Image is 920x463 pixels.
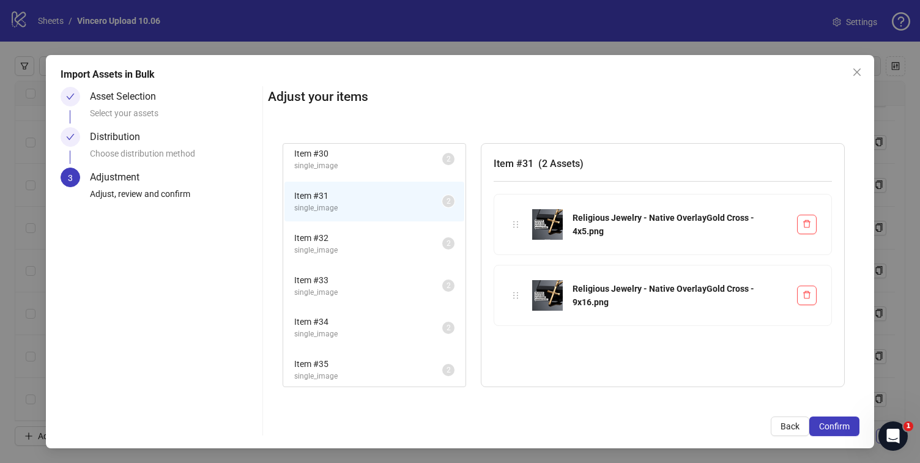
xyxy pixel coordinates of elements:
h3: Item # 31 [494,156,831,171]
div: Asset Selection [90,87,166,106]
span: 3 [68,173,73,183]
div: Religious Jewelry - Native OverlayGold Cross - 4x5.png [573,211,787,238]
span: holder [511,291,520,300]
sup: 2 [442,153,454,165]
button: Close [847,62,867,82]
sup: 2 [442,322,454,334]
div: holder [509,289,522,302]
span: ( 2 Assets ) [538,158,584,169]
span: Item # 34 [294,315,442,328]
button: Back [771,417,809,436]
span: 2 [447,324,451,332]
span: holder [511,220,520,229]
span: Back [781,421,799,431]
span: check [66,133,75,141]
span: single_image [294,202,442,214]
span: single_image [294,371,442,382]
span: 2 [447,197,451,206]
sup: 2 [442,195,454,207]
span: delete [803,220,811,228]
span: Item # 33 [294,273,442,287]
span: Confirm [819,421,850,431]
sup: 2 [442,280,454,292]
span: Item # 35 [294,357,442,371]
sup: 2 [442,237,454,250]
span: single_image [294,245,442,256]
div: Adjustment [90,168,149,187]
span: 2 [447,155,451,163]
div: Select your assets [90,106,258,127]
span: 2 [447,239,451,248]
span: check [66,92,75,101]
sup: 2 [442,364,454,376]
img: Religious Jewelry - Native OverlayGold Cross - 4x5.png [532,209,563,240]
span: single_image [294,287,442,298]
button: Delete [797,286,817,305]
div: Choose distribution method [90,147,258,168]
span: Item # 31 [294,189,442,202]
div: Import Assets in Bulk [61,67,859,82]
span: single_image [294,160,442,172]
img: Religious Jewelry - Native OverlayGold Cross - 9x16.png [532,280,563,311]
span: Item # 32 [294,231,442,245]
span: 2 [447,366,451,374]
span: Item # 30 [294,147,442,160]
span: single_image [294,328,442,340]
span: close [852,67,862,77]
button: Delete [797,215,817,234]
h2: Adjust your items [268,87,859,107]
button: Confirm [809,417,859,436]
iframe: Intercom live chat [878,421,908,451]
span: 2 [447,281,451,290]
div: Religious Jewelry - Native OverlayGold Cross - 9x16.png [573,282,787,309]
div: Adjust, review and confirm [90,187,258,208]
div: Distribution [90,127,150,147]
span: 1 [903,421,913,431]
div: holder [509,218,522,231]
span: delete [803,291,811,299]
